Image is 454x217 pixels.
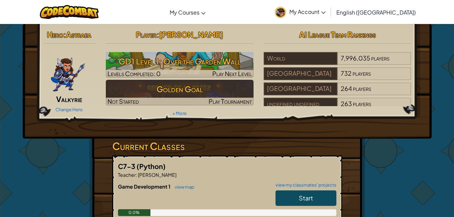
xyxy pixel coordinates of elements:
[40,5,99,19] img: CodeCombat logo
[264,98,337,111] div: undefined undefined
[353,85,371,92] span: players
[106,80,254,105] a: Golden GoalNot StartedPlay Tournament
[289,8,326,15] span: My Account
[106,54,254,69] h3: GD1 Level 1: Over the Garden Wall
[353,100,371,107] span: players
[50,52,86,93] img: ValkyriePose.png
[66,30,91,39] span: Astraea
[271,1,329,23] a: My Account
[212,70,252,77] span: Play Next Level
[118,209,151,216] div: 0.0%
[264,52,337,65] div: World
[118,183,171,190] span: Game Development 1
[137,172,176,178] span: [PERSON_NAME]
[275,7,286,18] img: avatar
[341,85,352,92] span: 264
[159,30,223,39] span: [PERSON_NAME]
[209,97,252,105] span: Play Tournament
[107,70,161,77] span: Levels Completed: 0
[136,30,157,39] span: Player
[172,111,187,116] a: + More
[118,162,137,170] span: C7-3
[299,194,313,202] span: Start
[47,30,63,39] span: Hero
[157,30,159,39] span: :
[272,183,336,187] a: view my classmates' projects
[264,89,411,97] a: [GEOGRAPHIC_DATA]264players
[299,30,376,39] span: AI League Team Rankings
[341,54,370,62] span: 7,996,035
[353,69,371,77] span: players
[341,69,352,77] span: 732
[118,172,136,178] span: Teacher
[170,9,199,16] span: My Courses
[264,104,411,112] a: undefined undefined263players
[112,139,342,154] h3: Current Classes
[264,74,411,81] a: [GEOGRAPHIC_DATA]732players
[264,82,337,95] div: [GEOGRAPHIC_DATA]
[106,52,254,78] a: Play Next Level
[63,30,66,39] span: :
[106,52,254,78] img: GD1 Level 1: Over the Garden Wall
[264,67,337,80] div: [GEOGRAPHIC_DATA]
[106,80,254,105] img: Golden Goal
[106,81,254,97] h3: Golden Goal
[333,3,419,21] a: English ([GEOGRAPHIC_DATA])
[166,3,209,21] a: My Courses
[55,107,83,112] a: Change Hero
[171,184,194,190] a: view map
[107,97,139,105] span: Not Started
[136,172,137,178] span: :
[56,94,82,104] span: Valkyrie
[264,58,411,66] a: World7,996,035players
[137,162,166,170] span: (Python)
[336,9,416,16] span: English ([GEOGRAPHIC_DATA])
[371,54,389,62] span: players
[341,100,352,107] span: 263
